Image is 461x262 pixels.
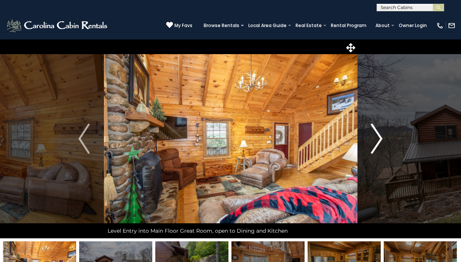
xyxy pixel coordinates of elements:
[448,22,455,29] img: mail-regular-white.png
[327,20,370,31] a: Rental Program
[372,20,393,31] a: About
[200,20,243,31] a: Browse Rentals
[78,124,90,154] img: arrow
[436,22,444,29] img: phone-regular-white.png
[65,39,104,238] button: Previous
[166,21,192,29] a: My Favs
[6,18,110,33] img: White-1-2.png
[245,20,290,31] a: Local Area Guide
[292,20,326,31] a: Real Estate
[174,22,192,29] span: My Favs
[357,39,396,238] button: Next
[104,223,357,238] div: Level Entry into Main Floor Great Room, open to Dining and Kitchen
[395,20,431,31] a: Owner Login
[371,124,383,154] img: arrow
